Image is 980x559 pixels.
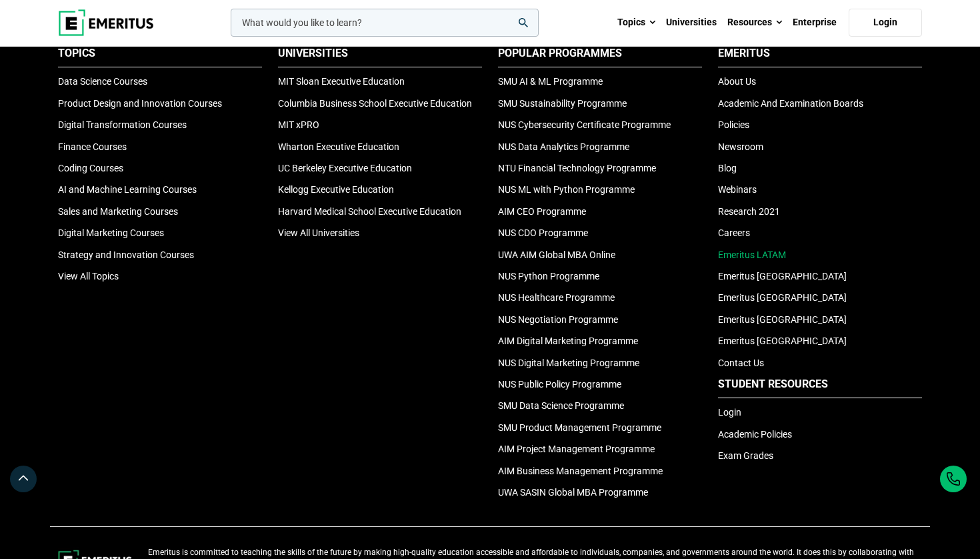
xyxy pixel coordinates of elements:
a: Academic And Examination Boards [718,98,863,109]
a: NUS ML with Python Programme [498,184,635,195]
a: NUS Healthcare Programme [498,292,615,303]
input: woocommerce-product-search-field-0 [231,9,539,37]
a: SMU Sustainability Programme [498,98,627,109]
a: Research 2021 [718,206,780,217]
a: AIM Business Management Programme [498,466,663,476]
a: UWA SASIN Global MBA Programme [498,487,648,498]
a: NUS Python Programme [498,271,599,282]
a: Columbia Business School Executive Education [278,98,472,109]
a: Coding Courses [58,163,123,173]
a: SMU AI & ML Programme [498,76,603,87]
a: Digital Marketing Courses [58,227,164,238]
a: NUS Data Analytics Programme [498,141,629,152]
a: View All Topics [58,271,119,282]
a: Kellogg Executive Education [278,184,394,195]
a: Data Science Courses [58,76,147,87]
a: Login [849,9,922,37]
a: Webinars [718,184,757,195]
a: Blog [718,163,737,173]
a: Finance Courses [58,141,127,152]
a: Harvard Medical School Executive Education [278,206,461,217]
a: AIM CEO Programme [498,206,586,217]
a: AIM Digital Marketing Programme [498,336,638,346]
a: Strategy and Innovation Courses [58,249,194,260]
a: Login [718,407,741,418]
a: AIM Project Management Programme [498,444,655,454]
a: Emeritus [GEOGRAPHIC_DATA] [718,292,847,303]
a: NTU Financial Technology Programme [498,163,656,173]
a: Emeritus [GEOGRAPHIC_DATA] [718,336,847,346]
a: NUS Cybersecurity Certificate Programme [498,119,671,130]
a: AI and Machine Learning Courses [58,184,197,195]
a: Academic Policies [718,429,792,440]
a: NUS Public Policy Programme [498,379,621,390]
a: NUS Negotiation Programme [498,314,618,325]
a: Sales and Marketing Courses [58,206,178,217]
a: Policies [718,119,749,130]
a: View All Universities [278,227,359,238]
a: SMU Product Management Programme [498,422,661,433]
a: Digital Transformation Courses [58,119,187,130]
a: Careers [718,227,750,238]
a: Contact Us [718,358,764,368]
a: UWA AIM Global MBA Online [498,249,615,260]
a: MIT Sloan Executive Education [278,76,405,87]
a: Emeritus LATAM [718,249,786,260]
a: Exam Grades [718,450,773,461]
a: Emeritus [GEOGRAPHIC_DATA] [718,314,847,325]
a: SMU Data Science Programme [498,400,624,411]
a: NUS CDO Programme [498,227,588,238]
a: MIT xPRO [278,119,319,130]
a: NUS Digital Marketing Programme [498,358,639,368]
a: Wharton Executive Education [278,141,399,152]
a: Product Design and Innovation Courses [58,98,222,109]
a: Newsroom [718,141,763,152]
a: About Us [718,76,756,87]
a: Emeritus [GEOGRAPHIC_DATA] [718,271,847,282]
a: UC Berkeley Executive Education [278,163,412,173]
